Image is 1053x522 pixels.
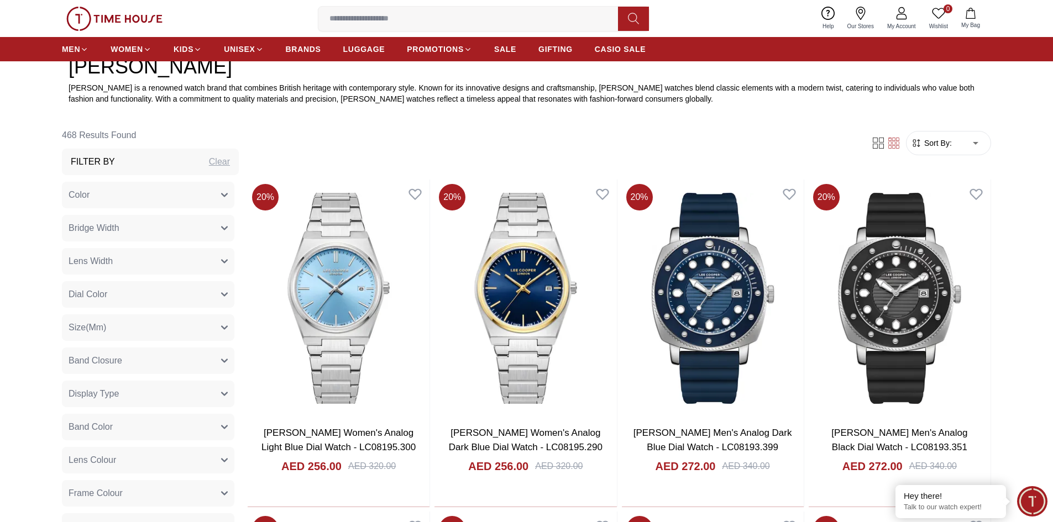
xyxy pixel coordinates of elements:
[922,138,952,149] span: Sort By:
[816,4,841,33] a: Help
[281,458,342,474] h4: AED 256.00
[69,56,984,78] h2: [PERSON_NAME]
[944,4,952,13] span: 0
[449,428,603,452] a: [PERSON_NAME] Women's Analog Dark Blue Dial Watch - LC08195.290
[955,6,987,31] button: My Bag
[904,491,998,502] div: Hey there!
[343,44,385,55] span: LUGGAGE
[69,255,113,268] span: Lens Width
[286,44,321,55] span: BRANDS
[883,22,920,30] span: My Account
[957,21,984,29] span: My Bag
[62,314,234,341] button: Size(Mm)
[911,138,952,149] button: Sort By:
[111,39,151,59] a: WOMEN
[904,503,998,512] p: Talk to our watch expert!
[62,347,234,374] button: Band Closure
[925,22,952,30] span: Wishlist
[174,44,193,55] span: KIDS
[494,39,516,59] a: SALE
[261,428,416,452] a: [PERSON_NAME] Women's Analog Light Blue Dial Watch - LC08195.300
[248,180,429,417] img: Lee Cooper Women's Analog Light Blue Dial Watch - LC08195.300
[722,460,769,473] div: AED 340.00
[535,460,583,473] div: AED 320.00
[595,44,646,55] span: CASIO SALE
[538,44,573,55] span: GIFTING
[407,39,472,59] a: PROMOTIONS
[818,22,839,30] span: Help
[923,4,955,33] a: 0Wishlist
[69,188,90,202] span: Color
[66,7,163,31] img: ...
[69,321,106,334] span: Size(Mm)
[809,180,991,417] img: Lee Cooper Men's Analog Black Dial Watch - LC08193.351
[71,155,115,168] h3: Filter By
[633,428,792,452] a: [PERSON_NAME] Men's Analog Dark Blue Dial Watch - LC08193.399
[62,447,234,473] button: Lens Colour
[439,184,465,210] span: 20 %
[538,39,573,59] a: GIFTING
[69,420,113,434] span: Band Color
[286,39,321,59] a: BRANDS
[62,381,234,407] button: Display Type
[831,428,967,452] a: [PERSON_NAME] Men's Analog Black Dial Watch - LC08193.351
[595,39,646,59] a: CASIO SALE
[69,354,122,367] span: Band Closure
[111,44,143,55] span: WOMEN
[841,4,881,33] a: Our Stores
[622,180,804,417] img: Lee Cooper Men's Analog Dark Blue Dial Watch - LC08193.399
[62,122,239,149] h6: 468 Results Found
[69,454,116,467] span: Lens Colour
[62,182,234,208] button: Color
[69,288,107,301] span: Dial Color
[62,248,234,275] button: Lens Width
[62,215,234,241] button: Bridge Width
[224,44,255,55] span: UNISEX
[434,180,616,417] img: Lee Cooper Women's Analog Dark Blue Dial Watch - LC08195.290
[343,39,385,59] a: LUGGAGE
[656,458,716,474] h4: AED 272.00
[813,184,840,210] span: 20 %
[69,82,984,104] p: [PERSON_NAME] is a renowned watch brand that combines British heritage with contemporary style. K...
[252,184,279,210] span: 20 %
[62,414,234,440] button: Band Color
[69,387,119,400] span: Display Type
[69,222,119,235] span: Bridge Width
[842,458,903,474] h4: AED 272.00
[62,281,234,308] button: Dial Color
[209,155,230,168] div: Clear
[224,39,263,59] a: UNISEX
[69,487,123,500] span: Frame Colour
[174,39,202,59] a: KIDS
[62,480,234,507] button: Frame Colour
[626,184,653,210] span: 20 %
[407,44,464,55] span: PROMOTIONS
[1017,486,1047,516] div: Chat Widget
[468,458,528,474] h4: AED 256.00
[348,460,396,473] div: AED 320.00
[494,44,516,55] span: SALE
[909,460,957,473] div: AED 340.00
[843,22,878,30] span: Our Stores
[62,39,88,59] a: MEN
[62,44,80,55] span: MEN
